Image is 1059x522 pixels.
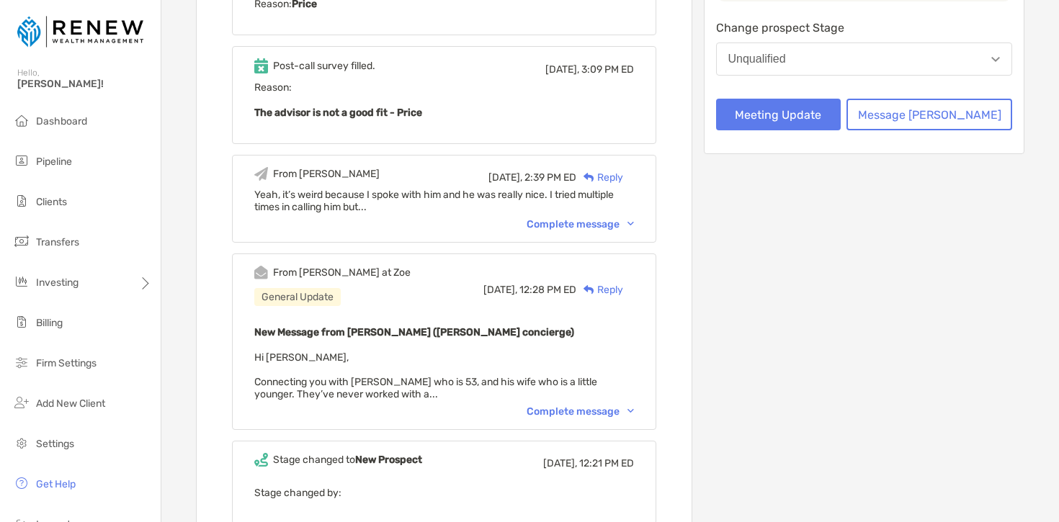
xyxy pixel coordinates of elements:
img: Reply icon [584,173,594,182]
img: dashboard icon [13,112,30,129]
p: Stage changed by: [254,484,634,502]
button: Unqualified [716,42,1013,76]
img: Event icon [254,266,268,279]
span: [DATE], [483,284,517,296]
span: 2:39 PM ED [524,171,576,184]
span: 12:21 PM ED [579,457,634,469]
img: Event icon [254,58,268,73]
span: Reason: [254,81,634,122]
b: New Message from [PERSON_NAME] ([PERSON_NAME] concierge) [254,326,574,338]
span: [DATE], [543,457,577,469]
span: Clients [36,196,67,208]
span: Transfers [36,236,79,248]
img: settings icon [13,434,30,451]
b: The advisor is not a good fit - Price [254,107,422,119]
span: Billing [36,317,63,329]
div: Yeah, it’s weird because I spoke with him and he was really nice. I tried multiple times in calli... [254,189,634,213]
img: billing icon [13,313,30,330]
p: Change prospect Stage [716,19,1013,37]
img: Open dropdown arrow [991,57,1000,62]
div: General Update [254,288,341,306]
div: Complete message [527,405,634,418]
button: Message [PERSON_NAME] [846,99,1012,130]
span: 3:09 PM ED [581,63,634,76]
button: Meeting Update [716,99,841,130]
div: Reply [576,170,623,185]
span: Investing [36,276,79,289]
img: get-help icon [13,474,30,492]
img: add_new_client icon [13,394,30,411]
span: Add New Client [36,397,105,410]
img: Zoe Logo [17,6,143,58]
span: Get Help [36,478,76,490]
div: Post-call survey filled. [273,60,375,72]
img: Reply icon [584,285,594,294]
div: Unqualified [728,53,786,66]
img: Chevron icon [627,409,634,413]
span: 12:28 PM ED [519,284,576,296]
img: Event icon [254,167,268,181]
img: Event icon [254,453,268,467]
span: Settings [36,438,74,450]
span: Pipeline [36,156,72,168]
span: [PERSON_NAME]! [17,78,152,90]
img: investing icon [13,273,30,290]
img: clients icon [13,192,30,210]
img: pipeline icon [13,152,30,169]
div: Reply [576,282,623,297]
div: From [PERSON_NAME] at Zoe [273,266,411,279]
b: New Prospect [355,454,422,466]
span: Dashboard [36,115,87,127]
img: transfers icon [13,233,30,250]
div: Stage changed to [273,454,422,466]
div: From [PERSON_NAME] [273,168,380,180]
span: [DATE], [545,63,579,76]
span: Hi [PERSON_NAME], Connecting you with [PERSON_NAME] who is 53, and his wife who is a little young... [254,351,597,400]
div: Complete message [527,218,634,230]
span: Firm Settings [36,357,97,369]
span: [DATE], [488,171,522,184]
img: Chevron icon [627,222,634,226]
img: firm-settings icon [13,354,30,371]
